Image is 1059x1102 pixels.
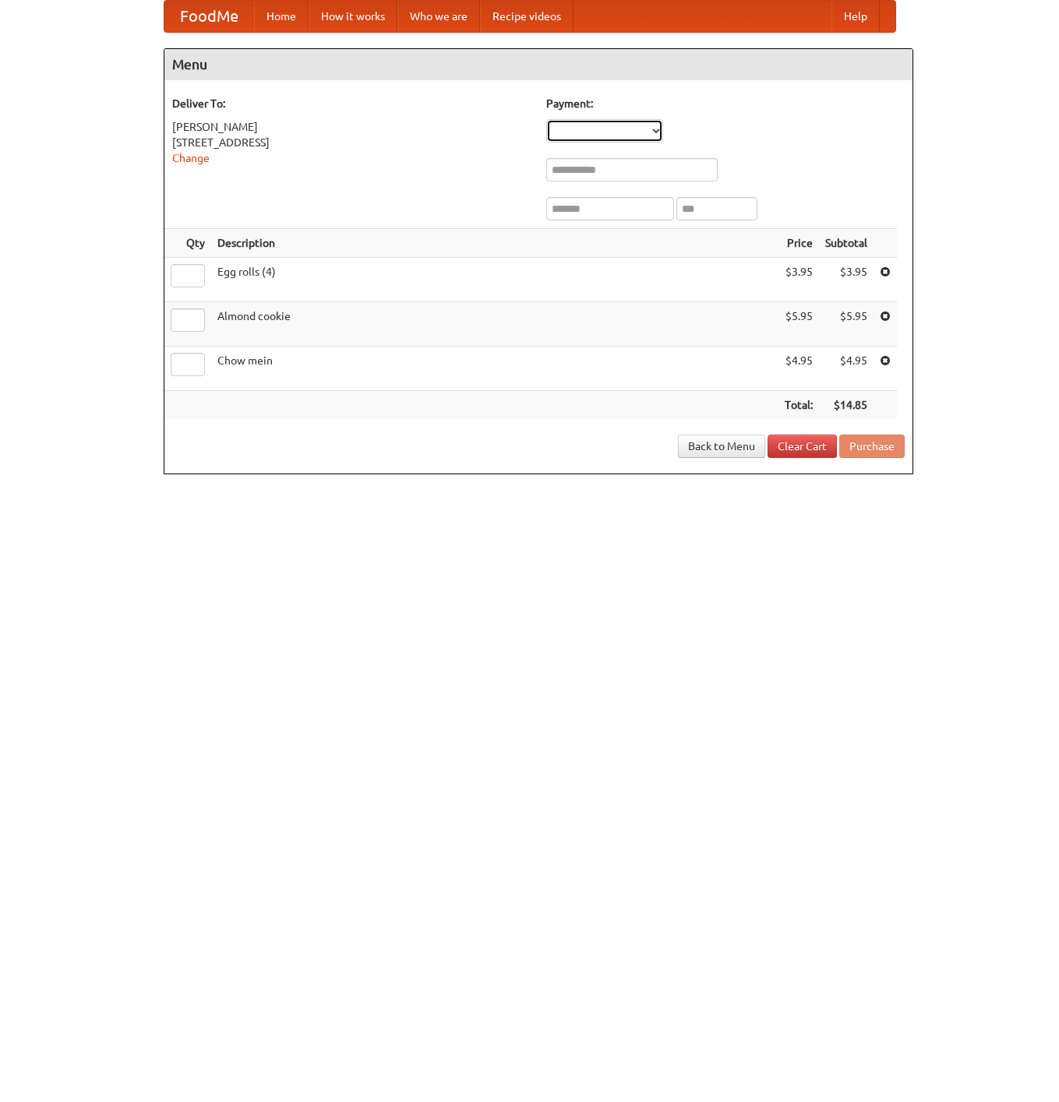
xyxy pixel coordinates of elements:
td: $4.95 [819,347,874,391]
th: Description [211,229,778,258]
td: Chow mein [211,347,778,391]
a: FoodMe [164,1,254,32]
th: Total: [778,391,819,420]
button: Purchase [839,435,905,458]
td: $3.95 [778,258,819,302]
a: How it works [309,1,397,32]
a: Help [831,1,880,32]
th: Price [778,229,819,258]
td: $4.95 [778,347,819,391]
a: Recipe videos [480,1,574,32]
th: $14.85 [819,391,874,420]
div: [PERSON_NAME] [172,119,531,135]
h4: Menu [164,49,913,80]
th: Subtotal [819,229,874,258]
a: Clear Cart [768,435,837,458]
td: $3.95 [819,258,874,302]
a: Home [254,1,309,32]
th: Qty [164,229,211,258]
a: Who we are [397,1,480,32]
td: $5.95 [778,302,819,347]
h5: Deliver To: [172,96,531,111]
td: $5.95 [819,302,874,347]
div: [STREET_ADDRESS] [172,135,531,150]
a: Back to Menu [678,435,765,458]
h5: Payment: [546,96,905,111]
a: Change [172,152,210,164]
td: Almond cookie [211,302,778,347]
td: Egg rolls (4) [211,258,778,302]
